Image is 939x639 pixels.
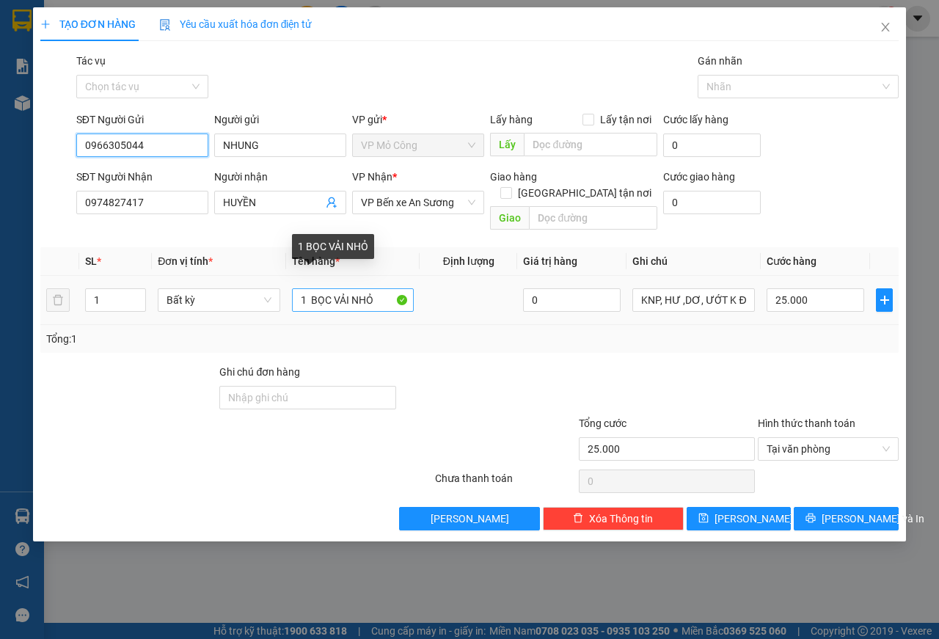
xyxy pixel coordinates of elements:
[46,331,364,347] div: Tổng: 1
[159,18,313,30] span: Yêu cầu xuất hóa đơn điện tử
[40,18,136,30] span: TẠO ĐƠN HÀNG
[523,255,577,267] span: Giá trị hàng
[876,288,893,312] button: plus
[434,470,577,496] div: Chưa thanh toán
[698,55,742,67] label: Gán nhãn
[443,255,494,267] span: Định lượng
[573,513,583,525] span: delete
[589,511,653,527] span: Xóa Thông tin
[214,112,346,128] div: Người gửi
[805,513,816,525] span: printer
[543,507,684,530] button: deleteXóa Thông tin
[663,134,761,157] input: Cước lấy hàng
[352,171,392,183] span: VP Nhận
[219,386,396,409] input: Ghi chú đơn hàng
[352,112,484,128] div: VP gửi
[219,366,300,378] label: Ghi chú đơn hàng
[767,255,816,267] span: Cước hàng
[767,438,890,460] span: Tại văn phòng
[698,513,709,525] span: save
[524,133,657,156] input: Dọc đường
[529,206,657,230] input: Dọc đường
[292,288,414,312] input: VD: Bàn, Ghế
[594,112,657,128] span: Lấy tận nơi
[687,507,792,530] button: save[PERSON_NAME]
[490,206,529,230] span: Giao
[523,288,621,312] input: 0
[715,511,793,527] span: [PERSON_NAME]
[40,19,51,29] span: plus
[76,112,208,128] div: SĐT Người Gửi
[399,507,540,530] button: [PERSON_NAME]
[361,134,475,156] span: VP Mỏ Công
[85,255,97,267] span: SL
[326,197,337,208] span: user-add
[490,133,524,156] span: Lấy
[663,114,728,125] label: Cước lấy hàng
[292,234,374,259] div: 1 BỌC VẢI NHỎ
[214,169,346,185] div: Người nhận
[663,191,761,214] input: Cước giao hàng
[626,247,761,276] th: Ghi chú
[877,294,892,306] span: plus
[158,255,213,267] span: Đơn vị tính
[431,511,509,527] span: [PERSON_NAME]
[490,171,537,183] span: Giao hàng
[167,289,271,311] span: Bất kỳ
[159,19,171,31] img: icon
[76,169,208,185] div: SĐT Người Nhận
[758,417,855,429] label: Hình thức thanh toán
[794,507,899,530] button: printer[PERSON_NAME] và In
[512,185,657,201] span: [GEOGRAPHIC_DATA] tận nơi
[865,7,906,48] button: Close
[822,511,924,527] span: [PERSON_NAME] và In
[490,114,533,125] span: Lấy hàng
[632,288,755,312] input: Ghi Chú
[663,171,735,183] label: Cước giao hàng
[46,288,70,312] button: delete
[880,21,891,33] span: close
[361,191,475,213] span: VP Bến xe An Sương
[76,55,106,67] label: Tác vụ
[579,417,626,429] span: Tổng cước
